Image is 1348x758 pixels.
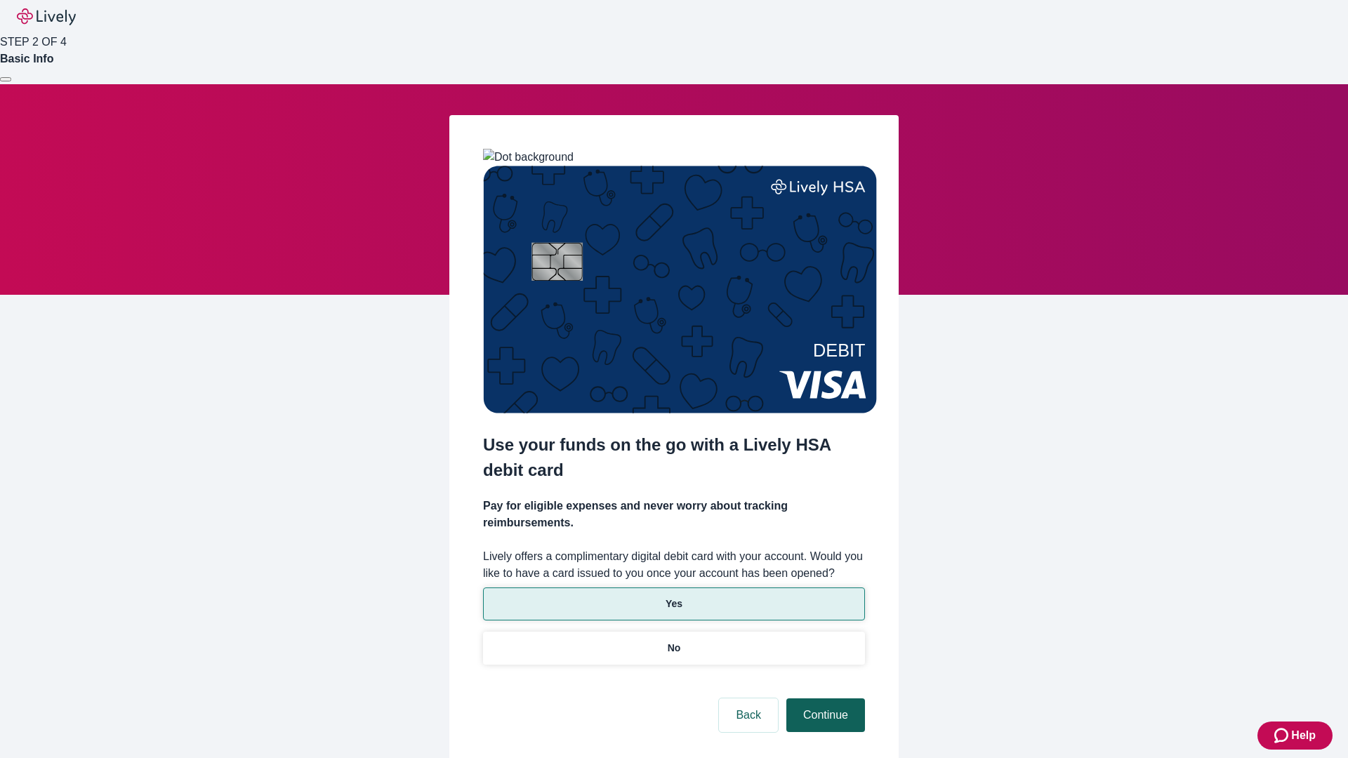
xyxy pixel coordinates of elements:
[1274,727,1291,744] svg: Zendesk support icon
[666,597,682,611] p: Yes
[483,587,865,620] button: Yes
[786,698,865,732] button: Continue
[17,8,76,25] img: Lively
[483,166,877,413] img: Debit card
[483,548,865,582] label: Lively offers a complimentary digital debit card with your account. Would you like to have a card...
[483,149,574,166] img: Dot background
[1257,722,1333,750] button: Zendesk support iconHelp
[483,432,865,483] h2: Use your funds on the go with a Lively HSA debit card
[719,698,778,732] button: Back
[1291,727,1316,744] span: Help
[483,498,865,531] h4: Pay for eligible expenses and never worry about tracking reimbursements.
[483,632,865,665] button: No
[668,641,681,656] p: No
